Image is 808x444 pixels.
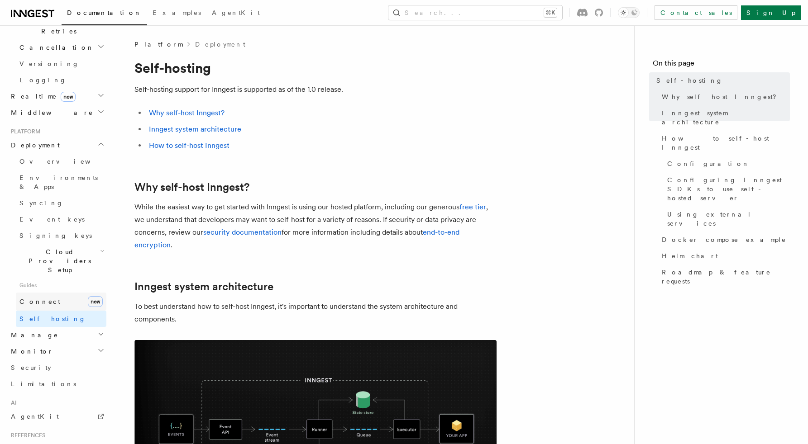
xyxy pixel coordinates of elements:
button: Deployment [7,137,106,153]
button: Middleware [7,104,106,121]
span: Cloud Providers Setup [16,247,100,274]
a: Sign Up [741,5,801,20]
h1: Self-hosting [134,60,497,76]
a: Configuration [664,156,790,172]
span: Errors & Retries [16,18,98,36]
span: How to self-host Inngest [662,134,790,152]
span: Realtime [7,92,76,101]
button: Monitor [7,343,106,359]
span: Why self-host Inngest? [662,92,783,101]
p: Self-hosting support for Inngest is supported as of the 1.0 release. [134,83,497,96]
a: Syncing [16,195,106,211]
a: free tier [459,203,486,211]
a: How to self-host Inngest [149,141,229,150]
a: Inngest system architecture [658,105,790,130]
span: Guides [16,278,106,293]
a: Inngest system architecture [149,125,241,133]
span: Overview [19,158,113,165]
a: Why self-host Inngest? [149,109,225,117]
a: security documentation [203,228,282,236]
button: Search...⌘K [388,5,562,20]
button: Toggle dark mode [618,7,640,18]
a: How to self-host Inngest [658,130,790,156]
span: Security [11,364,51,371]
span: Helm chart [662,251,718,260]
kbd: ⌘K [544,8,557,17]
a: Using external services [664,206,790,231]
span: AgentKit [11,413,59,420]
p: While the easiest way to get started with Inngest is using our hosted platform, including our gen... [134,201,497,251]
a: Limitations [7,376,106,392]
span: Platform [7,128,41,135]
button: Cancellation [16,39,106,56]
a: Inngest system architecture [134,280,273,293]
span: Configuration [667,159,750,168]
span: Self hosting [19,315,86,322]
span: References [7,432,45,439]
span: Docker compose example [662,235,786,244]
span: Logging [19,76,67,84]
a: AgentKit [206,3,265,24]
h4: On this page [653,58,790,72]
span: Configuring Inngest SDKs to use self-hosted server [667,175,790,203]
span: Event keys [19,216,85,223]
a: Configuring Inngest SDKs to use self-hosted server [664,172,790,206]
a: Helm chart [658,248,790,264]
button: Cloud Providers Setup [16,244,106,278]
span: Manage [7,331,58,340]
a: Logging [16,72,106,88]
a: Environments & Apps [16,170,106,195]
span: AgentKit [212,9,260,16]
span: Connect [19,298,60,305]
p: To best understand how to self-host Inngest, it's important to understand the system architecture... [134,300,497,326]
a: Why self-host Inngest? [658,89,790,105]
a: Examples [147,3,206,24]
span: Documentation [67,9,142,16]
span: Using external services [667,210,790,228]
span: Monitor [7,347,53,356]
span: new [61,92,76,102]
span: Deployment [7,141,60,150]
a: Event keys [16,211,106,227]
a: Docker compose example [658,231,790,248]
a: Contact sales [655,5,737,20]
a: Self-hosting [653,72,790,89]
a: Overview [16,153,106,170]
button: Errors & Retries [16,14,106,39]
button: Manage [7,327,106,343]
div: Deployment [7,153,106,327]
a: AgentKit [7,408,106,425]
button: Realtimenew [7,88,106,104]
a: Deployment [195,40,245,49]
span: AI [7,399,17,406]
span: Versioning [19,60,79,67]
span: Examples [153,9,201,16]
a: Roadmap & feature requests [658,264,790,289]
a: Security [7,359,106,376]
span: Platform [134,40,182,49]
a: Self hosting [16,311,106,327]
span: Environments & Apps [19,174,98,190]
span: Inngest system architecture [662,109,790,127]
span: new [88,296,103,307]
span: Limitations [11,380,76,387]
span: Roadmap & feature requests [662,268,790,286]
a: Documentation [62,3,147,25]
a: Versioning [16,56,106,72]
span: Self-hosting [656,76,723,85]
span: Middleware [7,108,93,117]
a: Why self-host Inngest? [134,181,249,194]
span: Cancellation [16,43,94,52]
a: Signing keys [16,227,106,244]
span: Signing keys [19,232,92,239]
a: Connectnew [16,293,106,311]
span: Syncing [19,199,63,207]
